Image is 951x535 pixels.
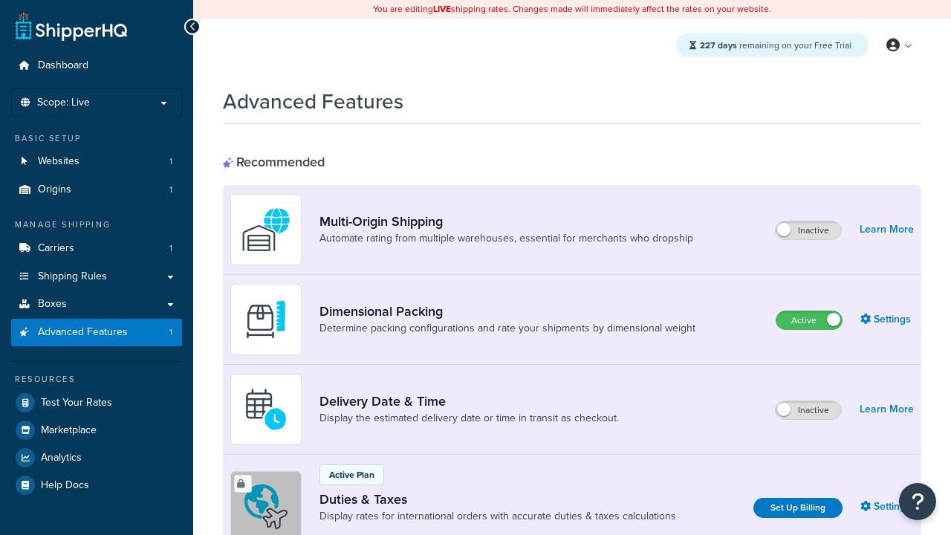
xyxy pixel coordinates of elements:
div: Recommended [223,154,325,170]
span: Advanced Features [38,326,128,339]
span: Carriers [38,242,74,255]
a: Automate rating from multiple warehouses, essential for merchants who dropship [319,231,693,246]
a: Settings [860,496,914,517]
img: WatD5o0RtDAAAAAElFTkSuQmCC [240,204,292,256]
li: Carriers [11,235,182,262]
a: Websites1 [11,148,182,175]
li: Origins [11,176,182,204]
label: Active [776,311,842,329]
span: 1 [169,242,172,255]
a: Analytics [11,444,182,471]
div: Manage Shipping [11,218,182,231]
span: Scope: Live [37,97,90,109]
span: Origins [38,184,71,196]
span: Test Your Rates [41,397,112,409]
a: Shipping Rules [11,263,182,291]
a: Learn More [860,219,914,240]
a: Settings [860,309,914,330]
a: Duties & Taxes [319,491,676,508]
span: Analytics [41,452,82,464]
a: Multi-Origin Shipping [319,213,693,230]
a: Learn More [860,399,914,420]
button: Open Resource Center [899,483,936,520]
span: Shipping Rules [38,270,107,283]
a: Display the estimated delivery date or time in transit as checkout. [319,411,619,426]
img: gfkeb5ejjkALwAAAABJRU5ErkJggg== [240,383,292,435]
h1: Advanced Features [223,87,403,116]
a: Help Docs [11,472,182,499]
span: Dashboard [38,59,88,72]
li: Websites [11,148,182,175]
label: Inactive [776,221,841,239]
span: 1 [169,155,172,168]
span: remaining on your Free Trial [700,39,851,52]
a: Carriers1 [11,235,182,262]
img: DTVBYsAAAAAASUVORK5CYII= [240,294,292,346]
span: Help Docs [41,479,89,492]
b: LIVE [433,2,451,16]
a: Display rates for international orders with accurate duties & taxes calculations [319,509,676,524]
p: Active Plan [329,468,374,481]
a: Dimensional Packing [319,303,695,320]
a: Determine packing configurations and rate your shipments by dimensional weight [319,321,695,336]
a: Delivery Date & Time [319,393,619,409]
a: Set Up Billing [753,498,843,518]
a: Test Your Rates [11,389,182,416]
span: 1 [169,184,172,196]
div: Basic Setup [11,132,182,145]
span: Boxes [38,298,67,311]
a: Origins1 [11,176,182,204]
span: 1 [169,326,172,339]
span: Marketplace [41,424,97,437]
strong: 227 days [700,39,737,52]
a: Marketplace [11,417,182,444]
span: Websites [38,155,79,168]
li: Advanced Features [11,319,182,346]
label: Inactive [776,401,841,419]
a: Advanced Features1 [11,319,182,346]
a: Dashboard [11,52,182,80]
div: Resources [11,373,182,386]
a: Boxes [11,291,182,318]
